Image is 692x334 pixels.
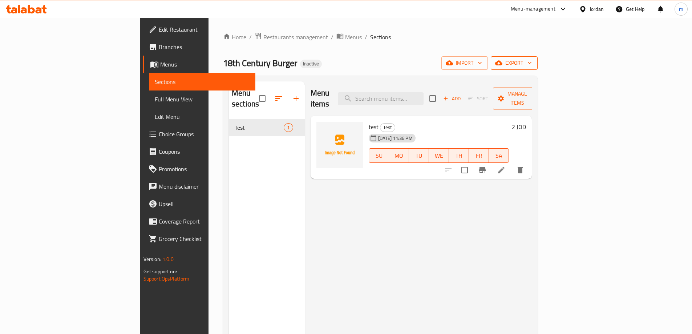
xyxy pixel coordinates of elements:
button: Add [440,93,464,104]
span: Full Menu View [155,95,250,104]
span: 18th Century Burger [223,55,297,71]
div: Test1 [229,119,305,136]
button: Manage items [493,87,542,110]
span: Sections [155,77,250,86]
button: import [441,56,488,70]
a: Choice Groups [143,125,255,143]
span: 1.0.0 [162,254,174,264]
span: Menu disclaimer [159,182,250,191]
button: TH [449,148,469,163]
a: Support.OpsPlatform [143,274,190,283]
button: Branch-specific-item [474,161,491,179]
span: MO [392,150,406,161]
span: Sort sections [270,90,287,107]
span: Test [380,123,395,132]
img: test [316,122,363,168]
span: Inactive [300,61,322,67]
span: WE [432,150,446,161]
span: SA [492,150,506,161]
span: Menus [160,60,250,69]
div: Jordan [590,5,604,13]
div: Inactive [300,60,322,68]
button: export [491,56,538,70]
button: MO [389,148,409,163]
button: SA [489,148,509,163]
span: test [369,121,379,132]
a: Upsell [143,195,255,213]
button: WE [429,148,449,163]
a: Menus [143,56,255,73]
span: SU [372,150,386,161]
span: 1 [284,124,292,131]
a: Menus [336,32,362,42]
span: Upsell [159,200,250,208]
a: Restaurants management [255,32,328,42]
button: Add section [287,90,305,107]
span: Branches [159,43,250,51]
span: Get support on: [143,267,177,276]
span: Coverage Report [159,217,250,226]
span: Sections [370,33,391,41]
a: Edit Restaurant [143,21,255,38]
span: FR [472,150,486,161]
span: TH [452,150,466,161]
span: Promotions [159,165,250,173]
span: Grocery Checklist [159,234,250,243]
span: Edit Restaurant [159,25,250,34]
button: FR [469,148,489,163]
span: import [447,59,482,68]
a: Sections [149,73,255,90]
a: Promotions [143,160,255,178]
a: Coverage Report [143,213,255,230]
li: / [365,33,367,41]
span: Version: [143,254,161,264]
button: delete [511,161,529,179]
input: search [338,92,424,105]
span: Choice Groups [159,130,250,138]
span: [DATE] 11:36 PM [375,135,416,142]
span: Manage items [499,89,536,108]
span: Add item [440,93,464,104]
span: Select all sections [255,91,270,106]
span: Select to update [457,162,472,178]
span: Coupons [159,147,250,156]
h2: Menu items [311,88,329,109]
a: Menu disclaimer [143,178,255,195]
span: TU [412,150,426,161]
li: / [331,33,333,41]
div: Test [380,123,395,132]
div: items [284,123,293,132]
nav: Menu sections [229,116,305,139]
h6: 2 JOD [512,122,526,132]
a: Branches [143,38,255,56]
span: Test [235,123,284,132]
a: Edit menu item [497,166,506,174]
button: TU [409,148,429,163]
div: Menu-management [511,5,555,13]
a: Full Menu View [149,90,255,108]
a: Coupons [143,143,255,160]
span: Select section [425,91,440,106]
span: Select section first [464,93,493,104]
span: Menus [345,33,362,41]
button: SU [369,148,389,163]
span: Edit Menu [155,112,250,121]
a: Edit Menu [149,108,255,125]
span: m [679,5,683,13]
span: Restaurants management [263,33,328,41]
span: Add [442,94,462,103]
a: Grocery Checklist [143,230,255,248]
nav: breadcrumb [223,32,538,42]
span: export [497,59,532,68]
